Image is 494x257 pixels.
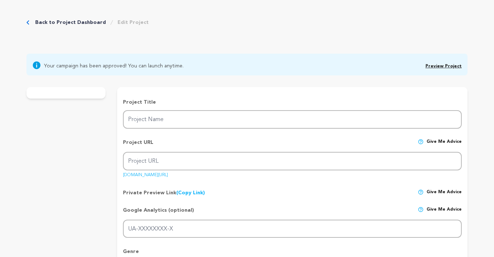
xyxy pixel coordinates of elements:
[123,110,462,129] input: Project Name
[418,139,424,145] img: help-circle.svg
[123,139,153,152] p: Project URL
[427,207,462,220] span: Give me advice
[35,19,106,26] a: Back to Project Dashboard
[427,139,462,152] span: Give me advice
[123,170,168,177] a: [DOMAIN_NAME][URL]
[123,207,194,220] p: Google Analytics (optional)
[418,189,424,195] img: help-circle.svg
[427,189,462,196] span: Give me advice
[26,19,149,26] div: Breadcrumb
[118,19,149,26] a: Edit Project
[123,220,462,238] input: UA-XXXXXXXX-X
[176,190,205,195] a: (Copy Link)
[418,207,424,212] img: help-circle.svg
[44,61,184,70] span: Your campaign has been approved! You can launch anytime.
[123,152,462,170] input: Project URL
[425,64,462,69] a: Preview Project
[123,189,205,196] p: Private Preview Link
[123,99,462,106] p: Project Title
